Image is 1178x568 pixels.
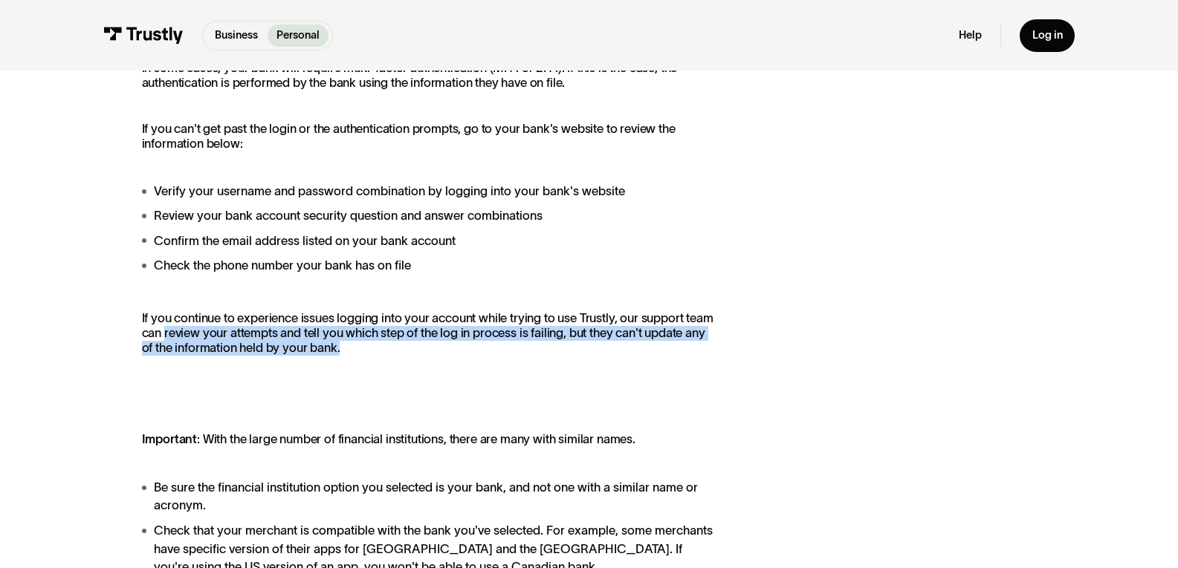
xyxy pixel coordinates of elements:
[142,478,718,515] li: Be sure the financial institution option you selected is your bank, and not one with a similar na...
[142,232,718,250] li: Confirm the email address listed on your bank account
[142,432,718,447] p: : With the large number of financial institutions, there are many with similar names.
[276,27,320,44] p: Personal
[103,27,184,44] img: Trustly Logo
[268,25,329,47] a: Personal
[215,27,258,44] p: Business
[142,61,718,91] p: In some cases, your bank will require multi-factor authentication (MFA or 2FA). If this is the ca...
[206,25,268,47] a: Business
[142,256,718,275] li: Check the phone number your bank has on file
[1020,19,1075,52] a: Log in
[142,122,718,151] p: If you can't get past the login or the authentication prompts, go to your bank's website to revie...
[142,206,718,225] li: Review your bank account security question and answer combinations
[142,182,718,200] li: Verify your username and password combination by logging into your bank's website
[142,311,718,356] p: If you continue to experience issues logging into your account while trying to use Trustly, our s...
[959,28,982,42] a: Help
[1032,28,1063,42] div: Log in
[142,432,198,445] strong: Important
